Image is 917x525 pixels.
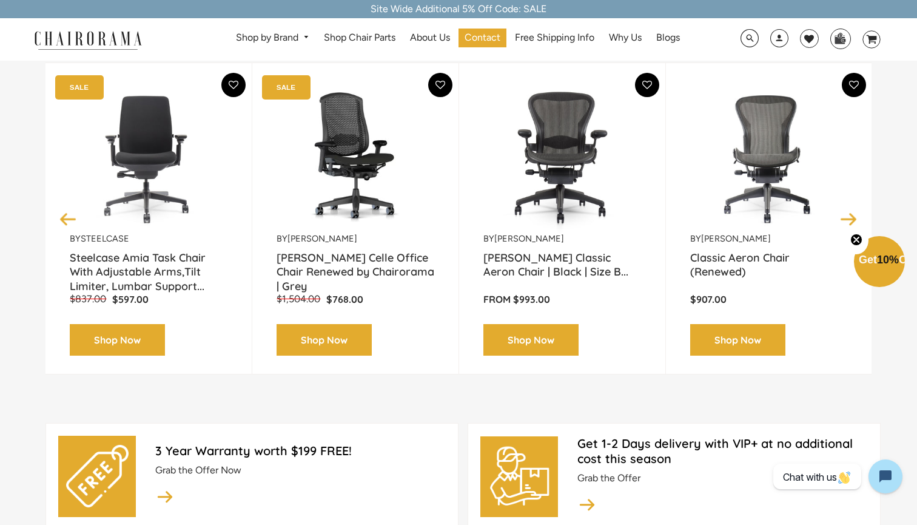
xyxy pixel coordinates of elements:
a: Contact [458,29,506,47]
a: Shop Now [690,324,785,356]
span: Contact [465,32,500,44]
p: by [690,233,848,245]
img: chairorama [27,29,149,50]
a: Shop Now [483,324,579,356]
a: Shop by Brand [230,29,315,47]
img: image_14.png [577,494,597,514]
span: About Us [410,32,450,44]
button: Previous [58,208,79,229]
img: free.png [66,445,128,507]
p: by [277,233,434,245]
a: [PERSON_NAME] [701,233,771,244]
text: SALE [277,83,295,91]
a: Free Shipping Info [509,29,600,47]
a: [PERSON_NAME] Classic Aeron Chair | Black | Size B... [483,251,641,281]
p: $768.00 [326,293,363,306]
p: Grab the Offer Now [155,464,446,477]
button: Add To Wishlist [428,73,452,97]
div: Get10%OffClose teaser [854,237,905,288]
p: $597.00 [112,293,149,306]
p: by [483,233,641,245]
a: Classic Aeron Chair (Renewed) [690,251,848,281]
h2: 3 Year Warranty worth $199 FREE! [155,443,446,458]
img: image_14.png [155,486,175,506]
a: Herman Miller Classic Aeron Chair | Black | Size B (Renewed) - chairorama Herman Miller Classic A... [483,81,641,233]
p: From $993.00 [483,293,641,306]
span: 10% [877,254,899,266]
span: Shop Chair Parts [324,32,395,44]
p: $1,504.00 [277,293,326,306]
p: by [70,233,227,245]
a: [PERSON_NAME] [494,233,564,244]
p: Grab the Offer [577,472,868,485]
span: Why Us [609,32,642,44]
button: Add To Wishlist [635,73,659,97]
a: Shop Now [277,324,372,356]
text: SALE [70,83,89,91]
p: $907.00 [690,293,848,306]
a: [PERSON_NAME] [287,233,357,244]
img: Classic Aeron Chair (Renewed) - chairorama [690,81,848,233]
p: $837.00 [70,293,112,306]
h2: Get 1-2 Days delivery with VIP+ at no additional cost this season [577,436,868,466]
img: Herman Miller Celle Office Chair Renewed by Chairorama | Grey - chairorama [277,81,434,233]
a: Amia Chair by chairorama.com Renewed Amia Chair chairorama.com [70,81,227,233]
span: Blogs [656,32,680,44]
a: [PERSON_NAME] Celle Office Chair Renewed by Chairorama | Grey [277,251,434,281]
a: Herman Miller Celle Office Chair Renewed by Chairorama | Grey - chairorama Herman Miller Celle Of... [277,81,434,233]
img: WhatsApp_Image_2024-07-12_at_16.23.01.webp [831,29,850,47]
a: Blogs [650,29,686,47]
button: Add To Wishlist [842,73,866,97]
a: About Us [404,29,456,47]
img: delivery-man.png [488,445,550,507]
button: Next [838,208,859,229]
nav: DesktopNavigation [200,29,715,51]
a: Why Us [603,29,648,47]
a: Shop Chair Parts [318,29,401,47]
span: Get Off [859,254,915,266]
a: Steelcase [81,233,129,244]
img: Herman Miller Classic Aeron Chair | Black | Size B (Renewed) - chairorama [483,81,641,233]
button: Add To Wishlist [221,73,246,97]
a: Steelcase Amia Task Chair With Adjustable Arms,Tilt Limiter, Lumbar Support... [70,251,227,281]
img: Amia Chair by chairorama.com [70,81,227,233]
span: Free Shipping Info [515,32,594,44]
button: Close teaser [844,226,868,254]
a: Shop Now [70,324,165,356]
a: Classic Aeron Chair (Renewed) - chairorama Classic Aeron Chair (Renewed) - chairorama [690,81,848,233]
